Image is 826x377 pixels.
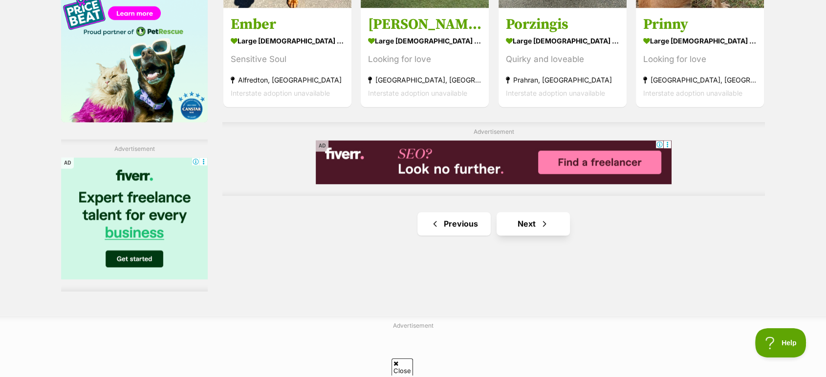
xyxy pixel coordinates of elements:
span: Interstate adoption unavailable [368,88,467,97]
span: AD [61,157,74,168]
strong: [GEOGRAPHIC_DATA], [GEOGRAPHIC_DATA] [643,73,757,86]
h3: Ember [231,15,344,33]
span: Interstate adoption unavailable [506,88,605,97]
a: Ember large [DEMOGRAPHIC_DATA] Dog Sensitive Soul Alfredton, [GEOGRAPHIC_DATA] Interstate adoptio... [223,7,351,106]
div: Looking for love [368,52,481,65]
a: Next page [497,212,570,235]
a: Prinny large [DEMOGRAPHIC_DATA] Dog Looking for love [GEOGRAPHIC_DATA], [GEOGRAPHIC_DATA] Interst... [636,7,764,106]
div: Advertisement [222,122,765,196]
strong: large [DEMOGRAPHIC_DATA] Dog [368,33,481,47]
span: AD [316,140,328,151]
span: Interstate adoption unavailable [643,88,742,97]
span: Interstate adoption unavailable [231,88,330,97]
iframe: Help Scout Beacon - Open [755,328,806,357]
a: Previous page [417,212,491,235]
a: [PERSON_NAME] large [DEMOGRAPHIC_DATA] Dog Looking for love [GEOGRAPHIC_DATA], [GEOGRAPHIC_DATA] ... [361,7,489,106]
strong: large [DEMOGRAPHIC_DATA] Dog [506,33,619,47]
div: Looking for love [643,52,757,65]
strong: [GEOGRAPHIC_DATA], [GEOGRAPHIC_DATA] [368,73,481,86]
strong: Prahran, [GEOGRAPHIC_DATA] [506,73,619,86]
div: Advertisement [61,139,208,291]
div: Quirky and loveable [506,52,619,65]
strong: large [DEMOGRAPHIC_DATA] Dog [643,33,757,47]
div: Sensitive Soul [231,52,344,65]
strong: Alfredton, [GEOGRAPHIC_DATA] [231,73,344,86]
nav: Pagination [222,212,765,235]
h3: Prinny [643,15,757,33]
h3: [PERSON_NAME] [368,15,481,33]
strong: large [DEMOGRAPHIC_DATA] Dog [231,33,344,47]
span: Close [391,358,413,376]
a: Porzingis large [DEMOGRAPHIC_DATA] Dog Quirky and loveable Prahran, [GEOGRAPHIC_DATA] Interstate ... [499,7,627,106]
h3: Porzingis [506,15,619,33]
